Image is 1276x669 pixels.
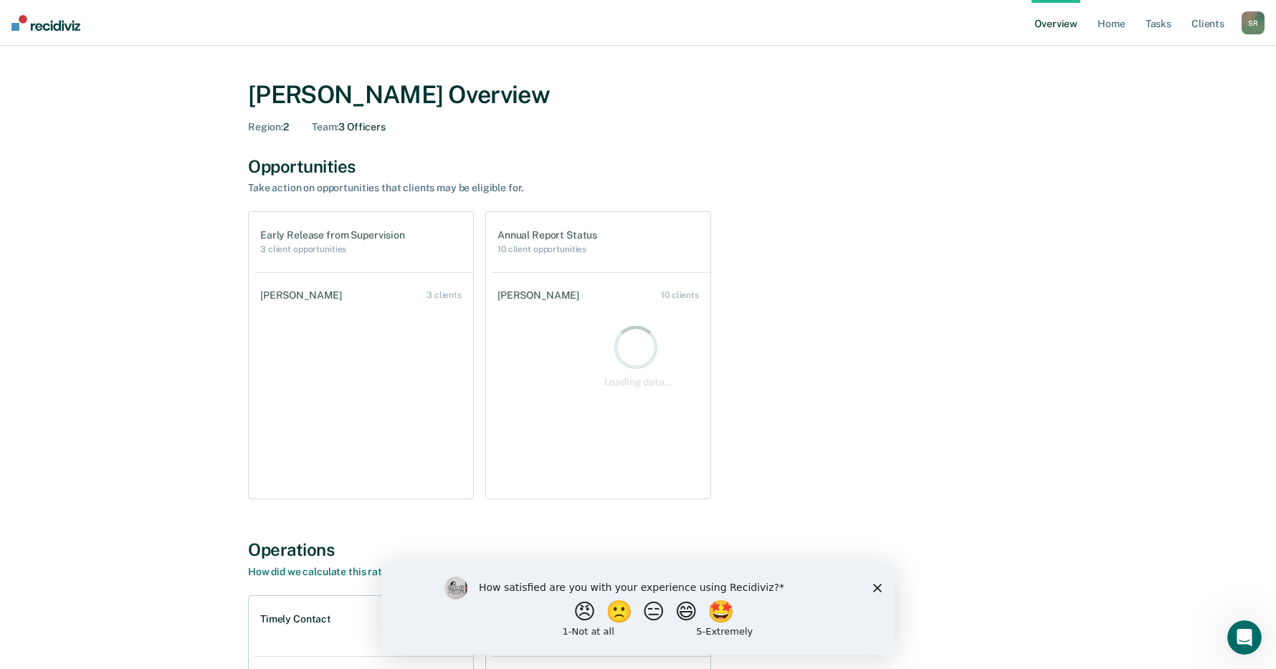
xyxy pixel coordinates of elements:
div: [PERSON_NAME] [497,289,585,302]
div: Opportunities [248,156,1028,177]
div: Operations [248,539,1028,560]
a: [PERSON_NAME] 10 clients [492,275,710,316]
div: 2 [248,121,289,133]
div: 10 clients [661,290,699,300]
h1: Timely Contact [260,613,331,625]
div: 3 clients [427,290,462,300]
div: [PERSON_NAME] Overview [248,80,1028,110]
span: Region : [248,121,283,133]
iframe: Intercom live chat [1227,620,1262,655]
h2: 3 client opportunities [260,244,405,254]
button: SR [1242,11,1265,34]
div: S R [1242,11,1265,34]
div: 3 Officers [312,121,386,133]
iframe: Survey by Kim from Recidiviz [381,562,895,655]
a: How did we calculate this rate? [248,566,393,577]
h2: 10 client opportunities [497,244,597,254]
div: Take action on opportunities that clients may be eligible for. [248,182,750,194]
div: [PERSON_NAME] [260,289,348,302]
span: Team : [312,121,338,133]
h1: Early Release from Supervision [260,229,405,241]
img: Recidiviz [11,15,80,31]
a: [PERSON_NAME] 3 clients [254,275,473,316]
h1: Annual Report Status [497,229,597,241]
